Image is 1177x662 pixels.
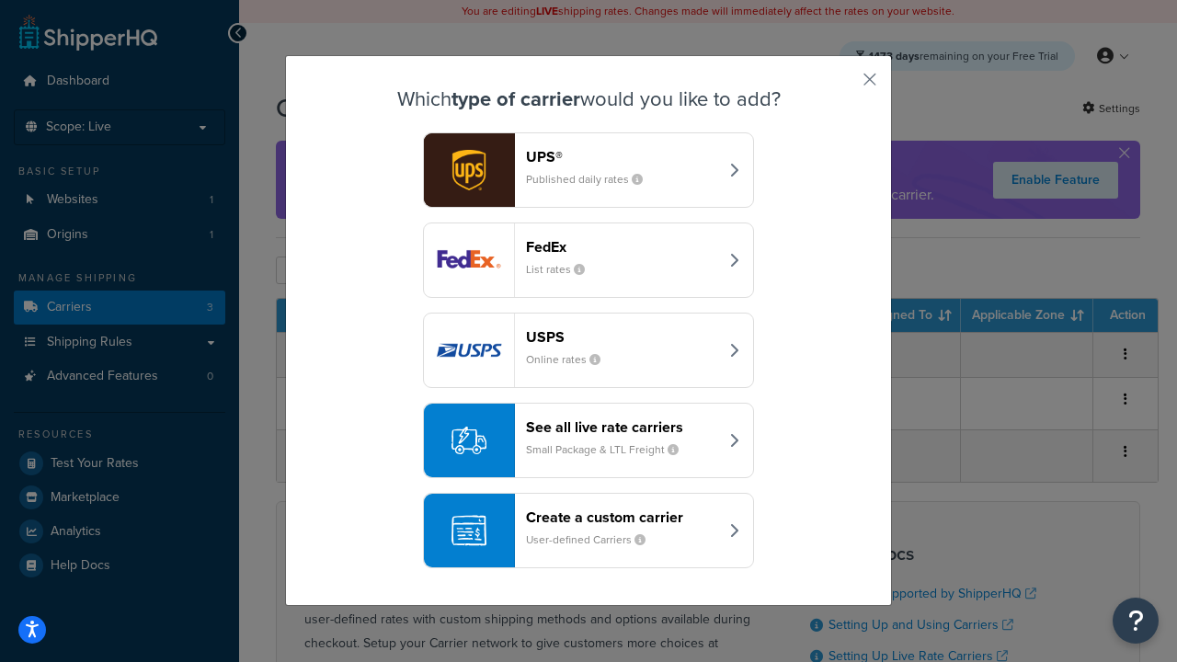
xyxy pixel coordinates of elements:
h3: Which would you like to add? [332,88,845,110]
button: usps logoUSPSOnline rates [423,313,754,388]
button: Open Resource Center [1113,598,1159,644]
header: See all live rate carriers [526,418,718,436]
header: FedEx [526,238,718,256]
small: Online rates [526,351,615,368]
small: Published daily rates [526,171,657,188]
button: See all live rate carriersSmall Package & LTL Freight [423,403,754,478]
img: ups logo [424,133,514,207]
img: usps logo [424,314,514,387]
header: USPS [526,328,718,346]
button: ups logoUPS®Published daily rates [423,132,754,208]
header: Create a custom carrier [526,508,718,526]
small: List rates [526,261,600,278]
img: icon-carrier-liverate-becf4550.svg [451,423,486,458]
header: UPS® [526,148,718,165]
small: User-defined Carriers [526,531,660,548]
button: Create a custom carrierUser-defined Carriers [423,493,754,568]
strong: type of carrier [451,84,580,114]
img: icon-carrier-custom-c93b8a24.svg [451,513,486,548]
img: fedEx logo [424,223,514,297]
button: fedEx logoFedExList rates [423,223,754,298]
small: Small Package & LTL Freight [526,441,693,458]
